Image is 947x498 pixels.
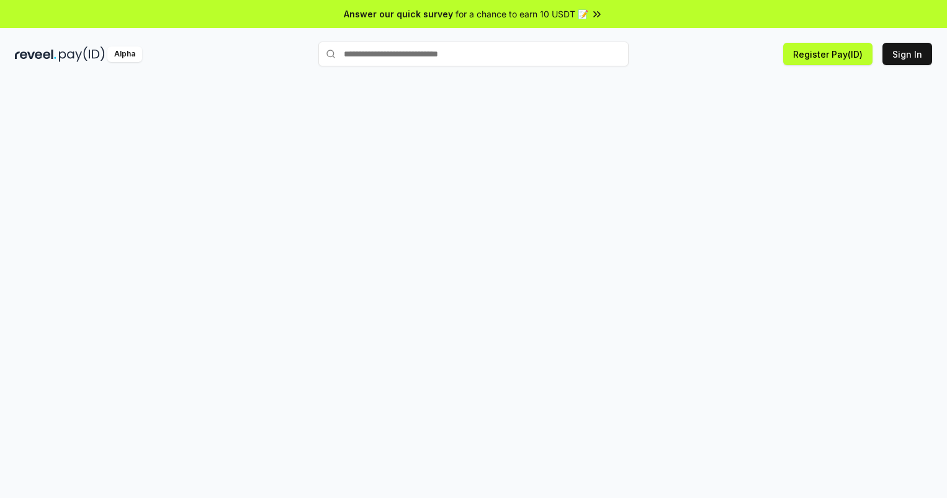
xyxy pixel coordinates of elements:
[107,47,142,62] div: Alpha
[344,7,453,20] span: Answer our quick survey
[783,43,873,65] button: Register Pay(ID)
[456,7,588,20] span: for a chance to earn 10 USDT 📝
[15,47,56,62] img: reveel_dark
[59,47,105,62] img: pay_id
[882,43,932,65] button: Sign In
